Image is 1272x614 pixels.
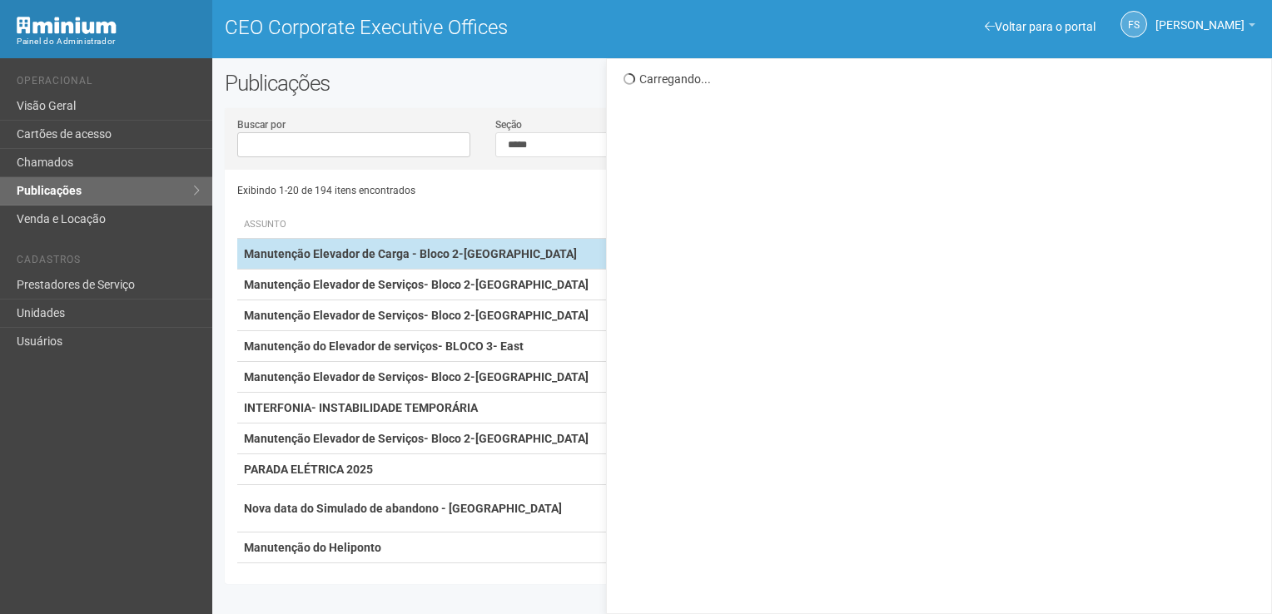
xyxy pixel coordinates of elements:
strong: Manutenção Elevador de Serviços- Bloco 2-[GEOGRAPHIC_DATA] [244,432,589,445]
h1: CEO Corporate Executive Offices [225,17,730,38]
div: Painel do Administrador [17,34,200,49]
strong: Manutenção Elevador de Carga - Bloco 2-[GEOGRAPHIC_DATA] [244,247,577,260]
img: Minium [17,17,117,34]
li: Cadastros [17,254,200,271]
th: Assunto [237,211,614,239]
a: [PERSON_NAME] [1155,21,1255,34]
strong: Manutenção Elevador de Serviços- Bloco 2-[GEOGRAPHIC_DATA] [244,309,589,322]
span: Fabiana Silva [1155,2,1245,32]
a: Voltar para o portal [985,20,1096,33]
strong: Nova data do Simulado de abandono - [GEOGRAPHIC_DATA] [244,502,562,515]
strong: Manutenção Elevador de Serviços- Bloco 2-[GEOGRAPHIC_DATA] [244,278,589,291]
strong: Manutenção do Heliponto [244,541,381,554]
div: Carregando... [624,72,1259,87]
strong: PARADA ELÉTRICA 2025 [244,463,373,476]
li: Operacional [17,75,200,92]
strong: Manutenção Elevador de Serviços- Bloco 2-[GEOGRAPHIC_DATA] [244,370,589,384]
a: FS [1120,11,1147,37]
strong: Manutenção do Elevador de serviços- BLOCO 3- East [244,339,524,353]
h2: Publicações [225,71,642,96]
strong: INTERFONIA- INSTABILIDADE TEMPORÁRIA [244,401,478,414]
label: Seção [495,117,522,132]
label: Buscar por [237,117,286,132]
div: Exibindo 1-20 de 194 itens encontrados [237,178,744,203]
